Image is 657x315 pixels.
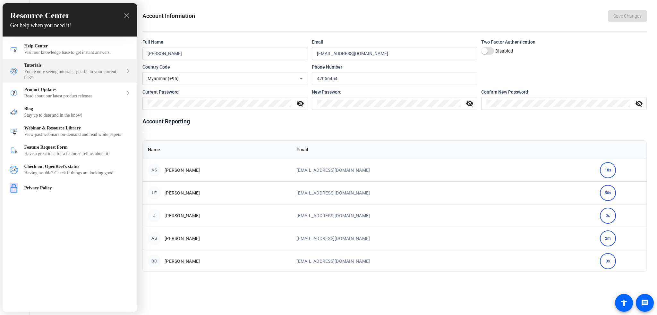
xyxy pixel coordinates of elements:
img: module icon [10,146,18,155]
img: module icon [10,183,18,193]
div: Webinar & Resource Library [24,126,130,131]
div: Having trouble? Check if things are looking good. [24,170,130,176]
div: Product Updates [24,87,123,92]
div: Help Center [24,44,130,49]
img: module icon [10,127,18,136]
img: module icon [10,45,18,54]
div: Feature Request Form [3,141,137,160]
div: Privacy Policy [3,179,137,197]
div: You're only seeing tutorials specific to your current page. [24,69,123,79]
h3: Resource Center [10,11,130,21]
div: Have a great idea for a feature? Tell us about it! [24,151,130,156]
div: Help Center [3,40,137,59]
div: Webinar & Resource Library [3,122,137,141]
div: Blog [24,106,130,112]
div: Check out OpenReel's status [3,160,137,179]
h4: Get help when you need it! [10,22,130,29]
img: module icon [10,108,18,116]
div: Resource center home modules [3,37,137,197]
div: View past webinars on-demand and read white papers [24,132,130,137]
img: module icon [10,67,18,75]
div: Product Updates [3,83,137,103]
div: entering resource center home [3,37,137,197]
div: Stay up to date and in the know! [24,113,130,118]
svg: expand [126,69,130,73]
div: close resource center [124,13,130,19]
div: Privacy Policy [24,186,130,191]
div: Blog [3,103,137,122]
div: Read about our latest product releases [24,94,123,99]
img: module icon [10,89,18,97]
div: Feature Request Form [24,145,130,150]
svg: expand [126,91,130,95]
div: Visit our knowledge base to get instant answers. [24,50,130,55]
img: module icon [10,166,18,174]
div: Check out OpenReel's status [24,164,130,169]
div: Tutorials [24,63,123,68]
div: Tutorials [3,59,137,83]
